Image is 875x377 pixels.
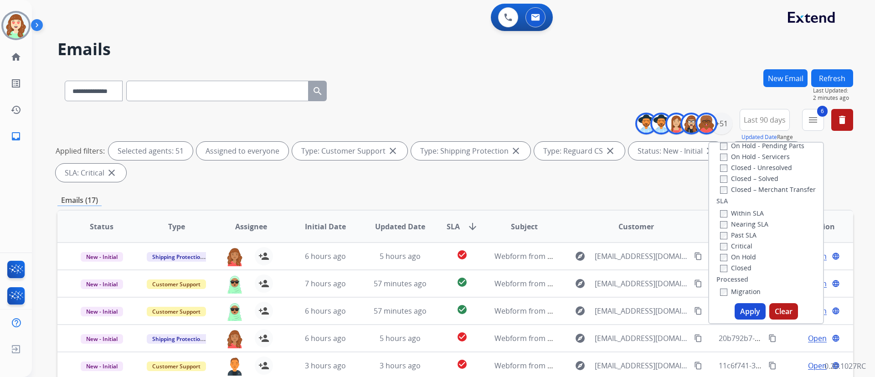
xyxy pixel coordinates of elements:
input: Closed – Merchant Transfer [720,186,727,194]
img: avatar [3,13,29,38]
span: 57 minutes ago [374,306,427,316]
label: Closed – Solved [720,174,778,183]
label: Webhook [720,298,759,307]
div: Type: Shipping Protection [411,142,530,160]
span: Customer Support [147,307,206,316]
img: agent-avatar [226,274,244,294]
input: Closed – Solved [720,176,727,183]
mat-icon: check_circle [457,249,468,260]
button: 6 [802,109,824,131]
span: Open [808,333,827,344]
span: Webform from [EMAIL_ADDRESS][DOMAIN_NAME] on [DATE] [494,333,701,343]
button: Apply [735,303,766,320]
label: Closed - Unresolved [720,163,792,172]
mat-icon: content_copy [694,334,702,342]
mat-icon: language [832,252,840,260]
mat-icon: person_add [258,333,269,344]
span: Customer Support [147,279,206,289]
p: Applied filters: [56,145,105,156]
span: Assignee [235,221,267,232]
div: +51 [710,113,732,134]
span: Open [808,360,827,371]
mat-icon: explore [575,360,586,371]
mat-icon: language [832,307,840,315]
label: Within SLA [720,209,764,217]
span: 57 minutes ago [374,279,427,289]
div: Type: Customer Support [292,142,407,160]
span: New - Initial [81,279,123,289]
span: SLA [447,221,460,232]
span: 5 hours ago [380,251,421,261]
span: Shipping Protection [147,334,209,344]
input: On Hold - Pending Parts [720,143,727,150]
mat-icon: inbox [10,131,21,142]
mat-icon: close [387,145,398,156]
mat-icon: search [312,86,323,97]
input: Critical [720,243,727,250]
span: Last 90 days [744,118,786,122]
p: 0.20.1027RC [824,361,866,372]
img: agent-avatar [226,247,244,266]
span: 3 hours ago [305,361,346,371]
mat-icon: explore [575,251,586,262]
p: Emails (17) [57,195,102,206]
div: Status: New - Initial [628,142,725,160]
span: Webform from [EMAIL_ADDRESS][DOMAIN_NAME] on [DATE] [494,279,701,289]
span: Webform from [EMAIL_ADDRESS][DOMAIN_NAME] on [DATE] [494,361,701,371]
input: Nearing SLA [720,221,727,228]
input: Within SLA [720,210,727,217]
mat-icon: explore [575,333,586,344]
span: 5 hours ago [380,333,421,343]
span: Shipping Protection [147,252,209,262]
img: agent-avatar [226,356,244,376]
mat-icon: home [10,52,21,62]
span: [EMAIL_ADDRESS][DOMAIN_NAME] [595,278,689,289]
mat-icon: content_copy [694,279,702,288]
span: New - Initial [81,252,123,262]
label: Closed – Merchant Transfer [720,185,816,194]
input: Migration [720,289,727,296]
mat-icon: check_circle [457,359,468,370]
mat-icon: content_copy [694,307,702,315]
label: SLA [716,196,728,206]
button: Last 90 days [740,109,790,131]
mat-icon: explore [575,305,586,316]
span: Initial Date [305,221,346,232]
span: Customer Support [147,362,206,371]
mat-icon: arrow_downward [467,221,478,232]
mat-icon: close [106,167,117,178]
span: 20b792b7-ba96-49ef-a8ef-ce2c5581a3b1 [719,333,856,343]
mat-icon: person_add [258,278,269,289]
span: Customer [618,221,654,232]
span: Updated Date [375,221,425,232]
div: Assigned to everyone [196,142,288,160]
h2: Emails [57,40,853,58]
label: On Hold [720,253,756,261]
span: New - Initial [81,334,123,344]
mat-icon: person_add [258,251,269,262]
input: Closed [720,265,727,272]
img: agent-avatar [226,302,244,321]
mat-icon: close [605,145,616,156]
label: On Hold - Servicers [720,152,790,161]
mat-icon: content_copy [694,252,702,260]
span: 6 [817,106,828,117]
mat-icon: language [832,279,840,288]
span: Subject [511,221,538,232]
label: Closed [720,263,751,272]
mat-icon: check_circle [457,331,468,342]
div: Type: Reguard CS [534,142,625,160]
mat-icon: content_copy [768,334,777,342]
mat-icon: close [510,145,521,156]
mat-icon: check_circle [457,277,468,288]
button: Updated Date [741,134,777,141]
span: 6 hours ago [305,333,346,343]
span: 11c6f741-3536-4b2f-8fa9-8d6789b8560d [719,361,855,371]
span: [EMAIL_ADDRESS][DOMAIN_NAME] [595,360,689,371]
span: 6 hours ago [305,251,346,261]
mat-icon: history [10,104,21,115]
input: On Hold - Servicers [720,154,727,161]
label: Migration [720,287,761,296]
span: Range [741,133,793,141]
mat-icon: explore [575,278,586,289]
